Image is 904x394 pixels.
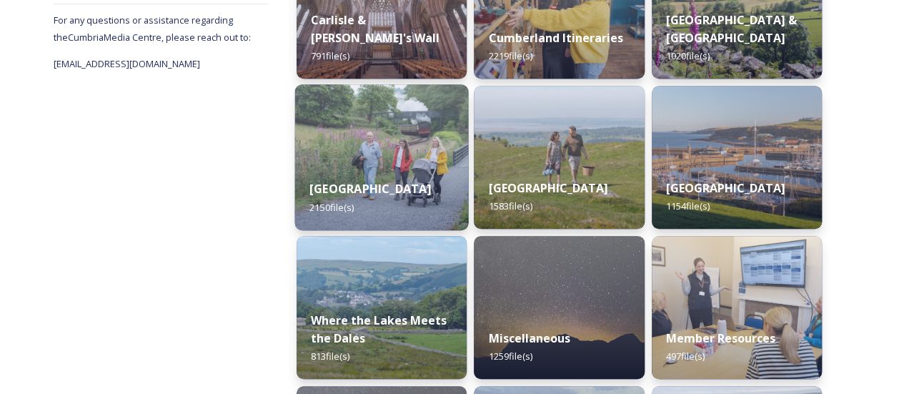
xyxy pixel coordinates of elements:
span: 497 file(s) [666,350,705,363]
strong: Where the Lakes Meets the Dales [311,312,447,346]
img: Grange-over-sands-rail-250.jpg [474,86,644,229]
span: 2150 file(s) [309,200,354,213]
span: 1583 file(s) [488,200,532,212]
img: PM204584.jpg [295,84,469,230]
strong: Carlisle & [PERSON_NAME]'s Wall [311,12,439,46]
span: [EMAIL_ADDRESS][DOMAIN_NAME] [54,57,200,70]
span: 1020 file(s) [666,49,710,62]
strong: [GEOGRAPHIC_DATA] [309,181,431,197]
img: 29343d7f-989b-46ee-a888-b1a2ee1c48eb.jpg [652,236,822,379]
img: Blea%2520Tarn%2520Star-Lapse%2520Loop.jpg [474,236,644,379]
img: Attract%2520and%2520Disperse%2520%28274%2520of%25201364%29.jpg [297,236,467,379]
strong: [GEOGRAPHIC_DATA] [666,180,785,196]
strong: [GEOGRAPHIC_DATA] & [GEOGRAPHIC_DATA] [666,12,797,46]
strong: Miscellaneous [488,330,570,346]
strong: Member Resources [666,330,775,346]
img: Whitehaven-283.jpg [652,86,822,229]
span: 1154 file(s) [666,200,710,212]
span: For any questions or assistance regarding the Cumbria Media Centre, please reach out to: [54,14,251,44]
span: 813 file(s) [311,350,349,363]
span: 791 file(s) [311,49,349,62]
strong: Cumberland Itineraries [488,30,622,46]
strong: [GEOGRAPHIC_DATA] [488,180,607,196]
span: 2219 file(s) [488,49,532,62]
span: 1259 file(s) [488,350,532,363]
